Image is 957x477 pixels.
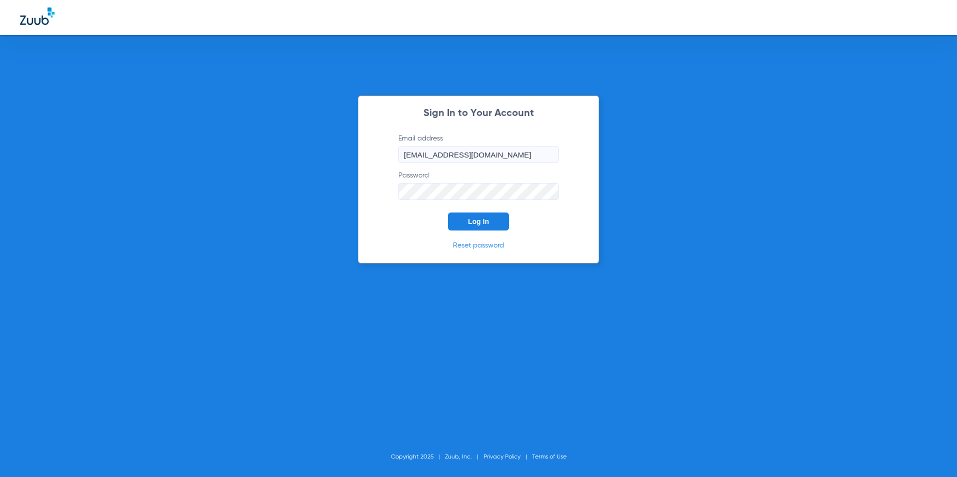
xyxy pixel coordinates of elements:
[468,217,489,225] span: Log In
[484,454,521,460] a: Privacy Policy
[448,212,509,230] button: Log In
[445,452,484,462] li: Zuub, Inc.
[398,133,559,163] label: Email address
[391,452,445,462] li: Copyright 2025
[453,242,504,249] a: Reset password
[532,454,567,460] a: Terms of Use
[398,170,559,200] label: Password
[383,108,574,118] h2: Sign In to Your Account
[398,146,559,163] input: Email address
[398,183,559,200] input: Password
[20,7,55,25] img: Zuub Logo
